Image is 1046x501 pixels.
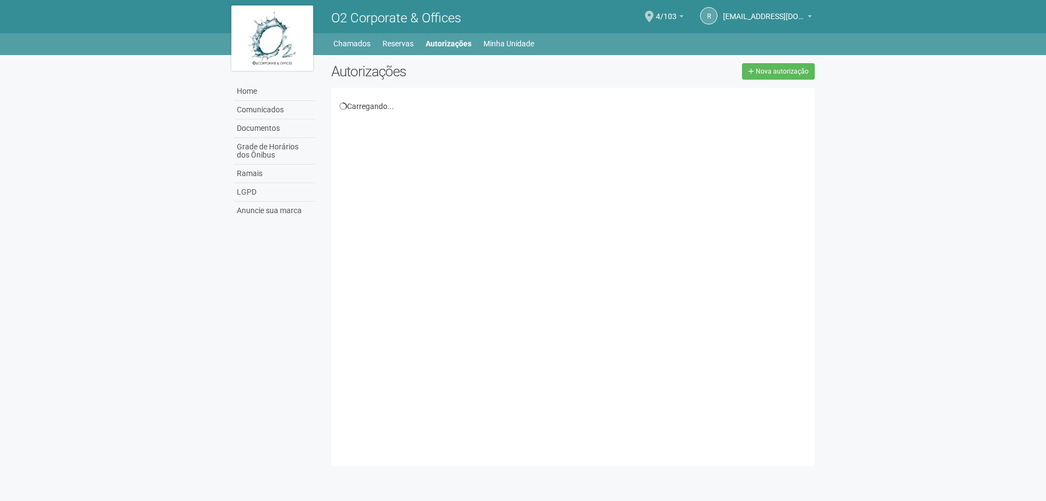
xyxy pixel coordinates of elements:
a: Reservas [382,36,414,51]
a: Nova autorização [742,63,815,80]
a: Minha Unidade [483,36,534,51]
img: logo.jpg [231,5,313,71]
span: riodejaneiro.o2corporate@regus.com [723,2,805,21]
a: Ramais [234,165,315,183]
div: Carregando... [339,101,807,111]
a: Comunicados [234,101,315,119]
a: Documentos [234,119,315,138]
a: r [700,7,718,25]
span: 4/103 [656,2,677,21]
a: Grade de Horários dos Ônibus [234,138,315,165]
span: Nova autorização [756,68,809,75]
a: Chamados [333,36,370,51]
span: O2 Corporate & Offices [331,10,461,26]
a: 4/103 [656,14,684,22]
a: [EMAIL_ADDRESS][DOMAIN_NAME] [723,14,812,22]
a: Autorizações [426,36,471,51]
a: Anuncie sua marca [234,202,315,220]
h2: Autorizações [331,63,565,80]
a: Home [234,82,315,101]
a: LGPD [234,183,315,202]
